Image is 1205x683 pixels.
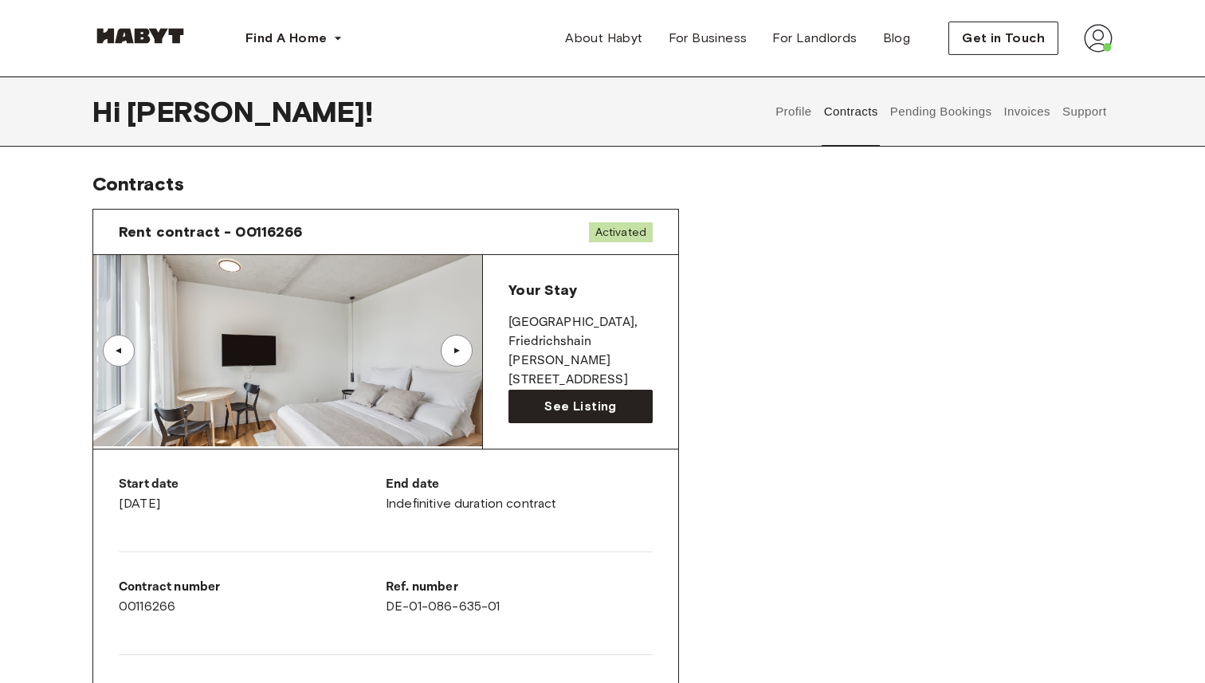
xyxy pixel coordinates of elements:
[119,475,386,513] div: [DATE]
[119,475,386,494] p: Start date
[93,255,482,446] img: Image of the room
[870,22,924,54] a: Blog
[119,578,386,616] div: 00116266
[552,22,655,54] a: About Habyt
[92,172,184,195] span: Contracts
[1060,77,1109,147] button: Support
[1084,24,1113,53] img: avatar
[883,29,911,48] span: Blog
[1002,77,1052,147] button: Invoices
[386,578,653,597] p: Ref. number
[508,351,653,390] p: [PERSON_NAME][STREET_ADDRESS]
[92,28,188,44] img: Habyt
[962,29,1045,48] span: Get in Touch
[544,397,616,416] span: See Listing
[565,29,642,48] span: About Habyt
[127,95,373,128] span: [PERSON_NAME] !
[948,22,1058,55] button: Get in Touch
[888,77,994,147] button: Pending Bookings
[386,475,653,513] div: Indefinitive duration contract
[119,222,303,241] span: Rent contract - 00116266
[119,578,386,597] p: Contract number
[589,222,653,242] span: Activated
[508,390,653,423] a: See Listing
[508,281,576,299] span: Your Stay
[386,578,653,616] div: DE-01-086-635-01
[386,475,653,494] p: End date
[822,77,880,147] button: Contracts
[669,29,748,48] span: For Business
[449,346,465,355] div: ▲
[770,77,1113,147] div: user profile tabs
[772,29,857,48] span: For Landlords
[111,346,127,355] div: ▲
[92,95,127,128] span: Hi
[508,313,653,351] p: [GEOGRAPHIC_DATA] , Friedrichshain
[760,22,869,54] a: For Landlords
[245,29,327,48] span: Find A Home
[233,22,355,54] button: Find A Home
[774,77,814,147] button: Profile
[656,22,760,54] a: For Business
